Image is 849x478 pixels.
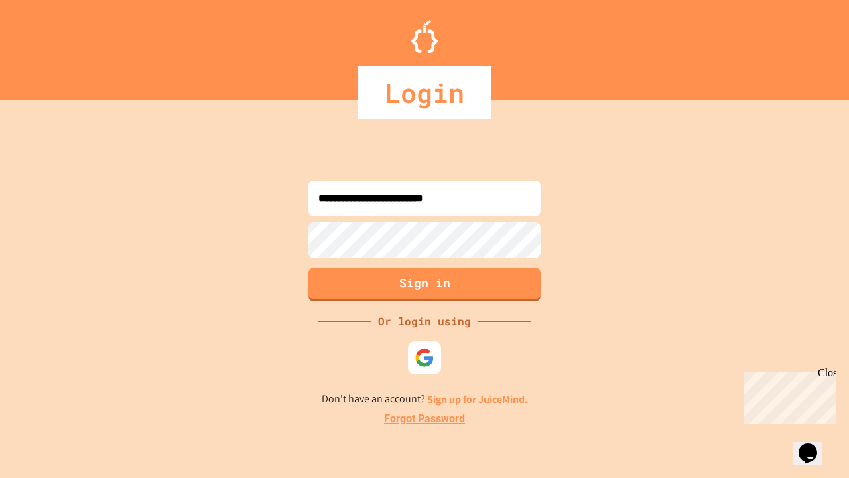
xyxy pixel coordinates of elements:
a: Forgot Password [384,411,465,427]
div: Login [358,66,491,119]
p: Don't have an account? [322,391,528,408]
iframe: chat widget [793,425,836,465]
button: Sign in [308,268,541,301]
iframe: chat widget [739,367,836,424]
a: Sign up for JuiceMind. [427,392,528,406]
img: google-icon.svg [415,348,434,368]
div: Chat with us now!Close [5,5,92,84]
div: Or login using [371,313,478,329]
img: Logo.svg [411,20,438,53]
